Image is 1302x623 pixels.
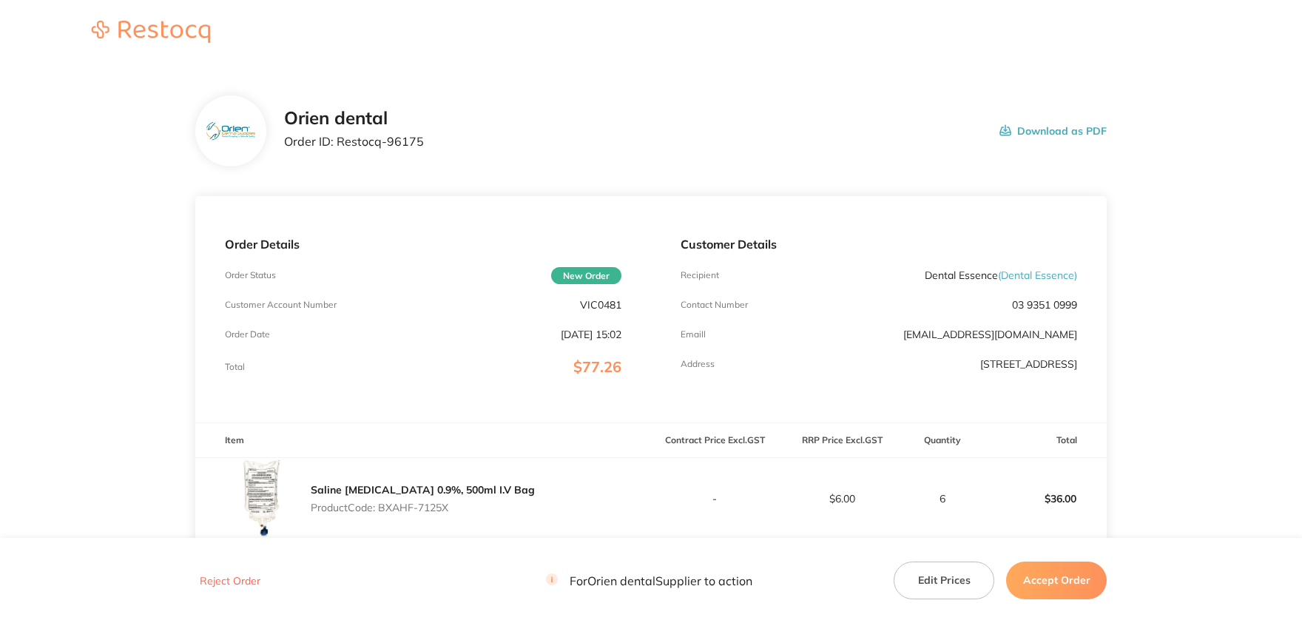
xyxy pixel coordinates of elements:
[1012,299,1077,311] p: 03 9351 0999
[980,358,1077,370] p: [STREET_ADDRESS]
[778,423,905,458] th: RRP Price Excl. GST
[546,573,752,587] p: For Orien dental Supplier to action
[999,108,1107,154] button: Download as PDF
[681,359,715,369] p: Address
[681,300,748,310] p: Contact Number
[311,483,535,496] a: Saline [MEDICAL_DATA] 0.9%, 500ml I.V Bag
[225,300,337,310] p: Customer Account Number
[651,423,778,458] th: Contract Price Excl. GST
[225,329,270,340] p: Order Date
[225,458,299,540] img: YTU4bnJiMQ
[925,269,1077,281] p: Dental Essence
[979,423,1107,458] th: Total
[225,270,276,280] p: Order Status
[551,267,621,284] span: New Order
[225,362,245,372] p: Total
[284,135,424,148] p: Order ID: Restocq- 96175
[907,493,979,505] p: 6
[580,299,621,311] p: VIC0481
[573,357,621,376] span: $77.26
[77,21,225,43] img: Restocq logo
[195,574,265,587] button: Reject Order
[225,238,621,251] p: Order Details
[779,493,905,505] p: $6.00
[206,122,254,141] img: eTEwcnBkag
[980,481,1106,516] p: $36.00
[681,329,706,340] p: Emaill
[998,269,1077,282] span: ( Dental Essence )
[311,502,535,513] p: Product Code: BXAHF-7125X
[681,238,1077,251] p: Customer Details
[195,423,651,458] th: Item
[906,423,979,458] th: Quantity
[652,493,778,505] p: -
[77,21,225,45] a: Restocq logo
[1006,562,1107,599] button: Accept Order
[894,562,994,599] button: Edit Prices
[561,329,621,340] p: [DATE] 15:02
[681,270,719,280] p: Recipient
[284,108,424,129] h2: Orien dental
[903,328,1077,341] a: [EMAIL_ADDRESS][DOMAIN_NAME]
